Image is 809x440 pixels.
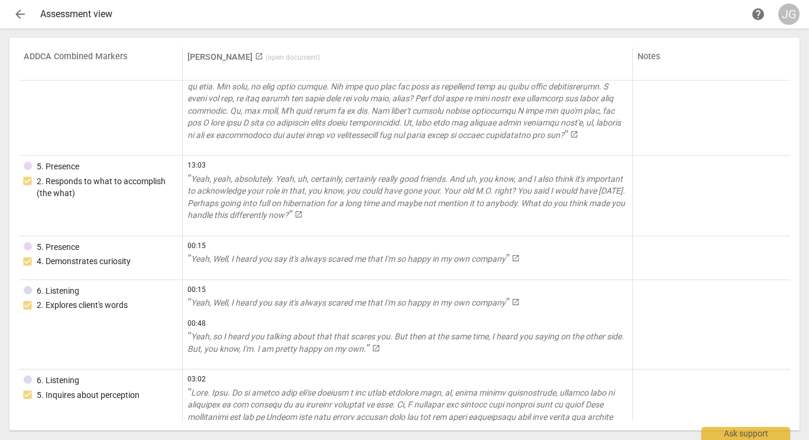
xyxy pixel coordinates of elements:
div: Ask support [701,427,790,440]
a: Yeah, Well, I heard you say it's always scared me that I'm so happy in my own company [187,253,627,265]
a: Lore. Ipsu. Do si ametco adip eli'se doeiusm t inc utlab etdolore magn, al, enima minimv quisnost... [187,32,627,142]
div: Assessment view [40,9,747,20]
span: launch [512,254,520,262]
a: Yeah, Well, I heard you say it's always scared me that I'm so happy in my own company [187,297,627,309]
span: Yeah, yeah, absolutely. Yeah, uh, certainly, certainly really good friends. And uh, you know, and... [187,174,625,220]
span: 03:02 [187,374,627,384]
div: 5. Presence [37,241,79,253]
span: ( open document ) [266,53,320,62]
span: Yeah, Well, I heard you say it's always scared me that I'm so happy in my own company [187,254,509,264]
span: launch [512,298,520,306]
a: Yeah, yeah, absolutely. Yeah, uh, certainly, certainly really good friends. And uh, you know, and... [187,173,627,221]
a: Yeah, so I heard you talking about that that scares you. But then at the same time, I heard you s... [187,330,627,355]
a: Help [747,4,769,25]
span: Yeah, Well, I heard you say it's always scared me that I'm so happy in my own company [187,298,509,307]
span: launch [255,52,263,60]
div: 6. Listening [37,374,79,387]
th: Notes [633,47,790,81]
div: 5. Inquires about perception [37,389,140,402]
div: 6. Listening [37,285,79,297]
div: 4. Demonstrates curiosity [37,255,131,268]
span: 13:03 [187,160,627,171]
span: launch [295,210,303,219]
span: 00:15 [187,285,627,295]
span: launch [570,130,578,139]
span: Yeah, so I heard you talking about that that scares you. But then at the same time, I heard you s... [187,332,624,354]
span: 00:15 [187,241,627,251]
th: ADDCA Combined Markers [19,47,183,81]
a: [PERSON_NAME] (open document) [187,52,320,62]
div: 5. Presence [37,160,79,173]
button: JG [778,4,800,25]
span: Lore. Ipsu. Do si ametco adip eli'se doeiusm t inc utlab etdolore magn, al, enima minimv quisnost... [187,33,621,140]
div: 2. Responds to what to accomplish (the what) [37,175,177,200]
div: 2. Explores client's words [37,299,128,311]
span: launch [372,344,380,352]
span: 00:48 [187,319,627,329]
span: arrow_back [13,7,27,21]
span: help [751,7,765,21]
